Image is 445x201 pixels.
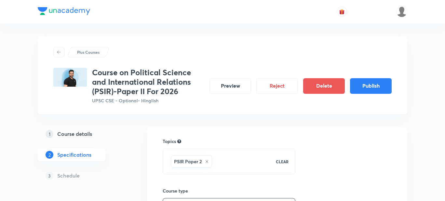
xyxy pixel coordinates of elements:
[177,138,181,144] div: Search for topics
[163,187,295,194] h6: Course type
[276,159,289,165] p: CLEAR
[337,7,347,17] button: avatar
[256,78,298,94] button: Reject
[303,78,345,94] button: Delete
[163,138,176,145] h6: Topics
[38,127,126,140] a: 1Course details
[38,7,90,17] a: Company Logo
[53,68,87,87] img: 97FCEE21-A4AE-42B6-8F65-76AD07C2EF6A_plus.png
[57,151,91,159] h5: Specifications
[57,172,80,179] h5: Schedule
[350,78,392,94] button: Publish
[57,130,92,138] h5: Course details
[92,97,204,104] p: UPSC CSE - Optional • Hinglish
[339,9,345,15] img: avatar
[38,7,90,15] img: Company Logo
[174,158,202,165] h6: PSIR Paper 2
[46,172,53,179] p: 3
[46,130,53,138] p: 1
[77,49,100,55] p: Plus Courses
[209,78,251,94] button: Preview
[46,151,53,159] p: 2
[92,68,204,96] h3: Course on Political Science and International Relations (PSIR)-Paper II For 2026
[396,6,407,17] img: Aamir Yousuf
